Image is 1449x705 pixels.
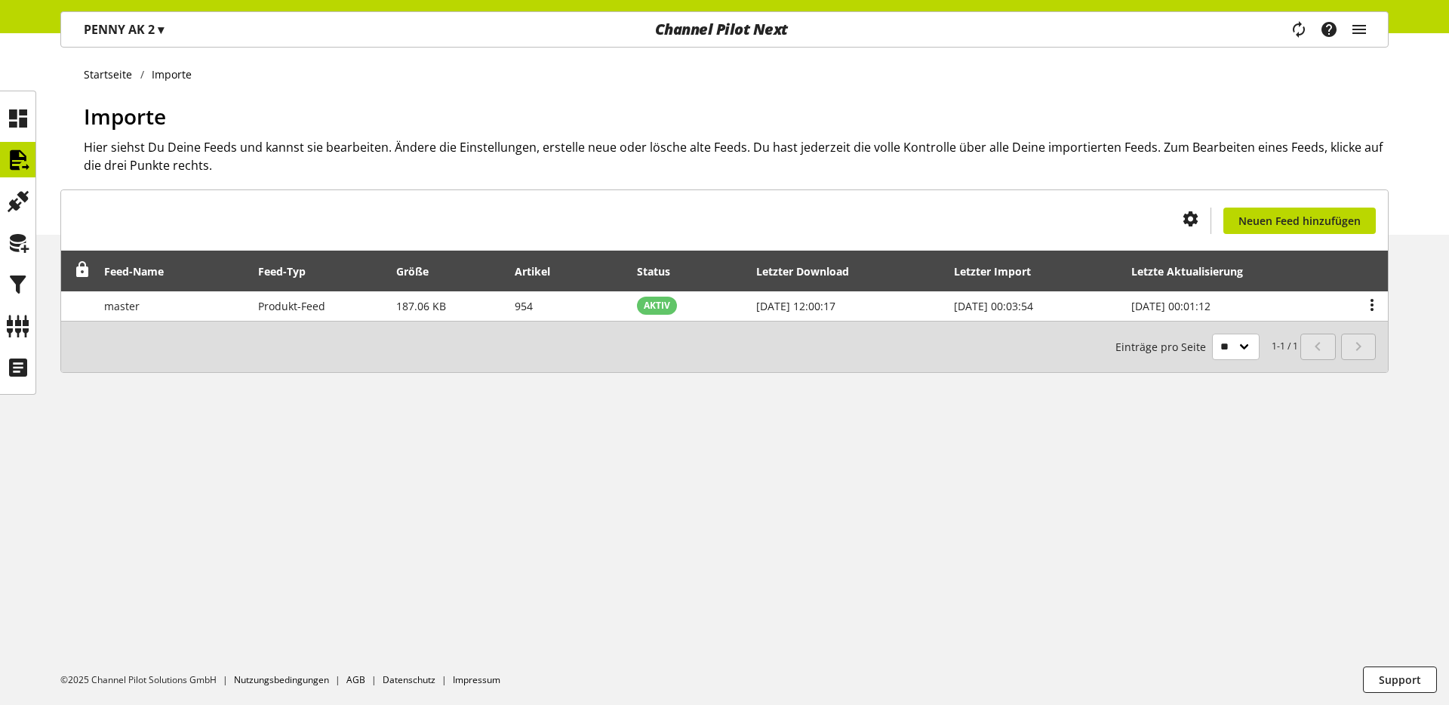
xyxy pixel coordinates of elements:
[1115,334,1298,360] small: 1-1 / 1
[60,11,1389,48] nav: main navigation
[84,20,164,38] p: PENNY AK 2
[644,299,670,312] span: AKTIV
[104,299,140,313] span: master
[84,102,166,131] span: Importe
[954,263,1046,279] div: Letzter Import
[515,299,533,313] span: 954
[84,138,1389,174] h2: Hier siehst Du Deine Feeds und kannst sie bearbeiten. Ändere die Einstellungen, erstelle neue ode...
[1379,672,1421,688] span: Support
[756,263,864,279] div: Letzter Download
[258,299,325,313] span: Produkt-Feed
[637,263,685,279] div: Status
[396,299,446,313] span: 187.06 KB
[104,263,179,279] div: Feed-Name
[1238,213,1361,229] span: Neuen Feed hinzufügen
[69,262,91,281] div: Entsperren, um Zeilen neu anzuordnen
[1223,208,1376,234] a: Neuen Feed hinzufügen
[954,299,1033,313] span: [DATE] 00:03:54
[1115,339,1212,355] span: Einträge pro Seite
[60,673,234,687] li: ©2025 Channel Pilot Solutions GmbH
[158,21,164,38] span: ▾
[346,673,365,686] a: AGB
[1131,299,1211,313] span: [DATE] 00:01:12
[234,673,329,686] a: Nutzungsbedingungen
[1363,667,1437,693] button: Support
[84,66,140,82] a: Startseite
[1131,263,1258,279] div: Letzte Aktualisierung
[383,673,435,686] a: Datenschutz
[453,673,500,686] a: Impressum
[75,262,91,278] span: Entsperren, um Zeilen neu anzuordnen
[396,263,444,279] div: Größe
[756,299,835,313] span: [DATE] 12:00:17
[515,263,565,279] div: Artikel
[258,263,321,279] div: Feed-Typ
